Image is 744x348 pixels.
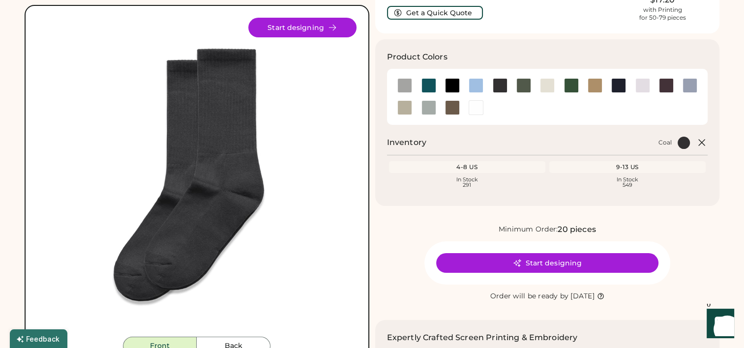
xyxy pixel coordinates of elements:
div: In Stock 549 [551,177,704,188]
button: Start designing [248,18,357,37]
h2: Inventory [387,137,426,148]
h2: Expertly Crafted Screen Printing & Embroidery [387,332,578,344]
div: In Stock 291 [391,177,543,188]
iframe: Front Chat [697,304,740,346]
div: [DATE] [570,291,595,301]
img: 1208 - Coal Front Image [37,18,357,337]
div: 1208 Style Image [37,18,357,337]
div: Order will be ready by [490,291,569,301]
h3: Product Colors [387,51,447,63]
div: with Printing for 50-79 pieces [639,6,686,22]
div: 20 pieces [558,224,595,235]
button: Start designing [436,253,658,273]
div: Coal [658,139,672,146]
div: 4-8 US [391,163,543,171]
div: Minimum Order: [499,225,558,234]
button: Get a Quick Quote [387,6,483,20]
div: 9-13 US [551,163,704,171]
